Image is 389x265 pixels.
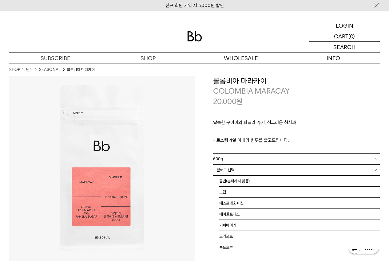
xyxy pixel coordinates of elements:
p: SEARCH [333,42,355,53]
a: 신규 회원 가입 시 3,000원 할인 [165,3,224,8]
a: SEASONAL [39,67,61,73]
p: 20,000 [213,96,243,107]
li: 모카포트 [219,231,380,242]
img: 로고 [187,31,202,41]
p: COLOMBIA MARACAY [213,86,380,96]
a: SHOP [9,67,20,73]
span: 원 [236,97,243,106]
a: LOGIN [309,20,380,31]
li: 커피메이커 [219,220,380,231]
a: SUBSCRIBE [9,53,102,64]
p: LOGIN [336,20,353,31]
p: (0) [348,31,355,41]
li: 에스프레소 머신 [219,198,380,209]
p: ㅤ [213,129,380,137]
p: WHOLESALE [195,53,287,64]
span: 600g [213,154,223,164]
li: 콜드브루 [219,242,380,253]
a: SHOP [102,53,194,64]
img: 콜롬비아 마라카이 [9,76,195,261]
p: 달콤한 구아바와 파넬라 슈거, 싱그러운 청사과 [213,119,380,129]
h3: 콜롬비아 마라카이 [213,76,380,86]
li: 홀빈(분쇄하지 않음) [219,176,380,187]
p: - 로스팅 4일 이내의 원두를 출고드립니다. [213,137,380,144]
li: 드립 [219,187,380,198]
a: CART (0) [309,31,380,42]
span: = 분쇄도 선택 = [213,165,238,175]
a: 원두 [26,67,33,73]
li: 콜롬비아 마라카이 [67,67,95,73]
p: CART [334,31,348,41]
li: 에어로프레스 [219,209,380,220]
p: INFO [287,53,380,64]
